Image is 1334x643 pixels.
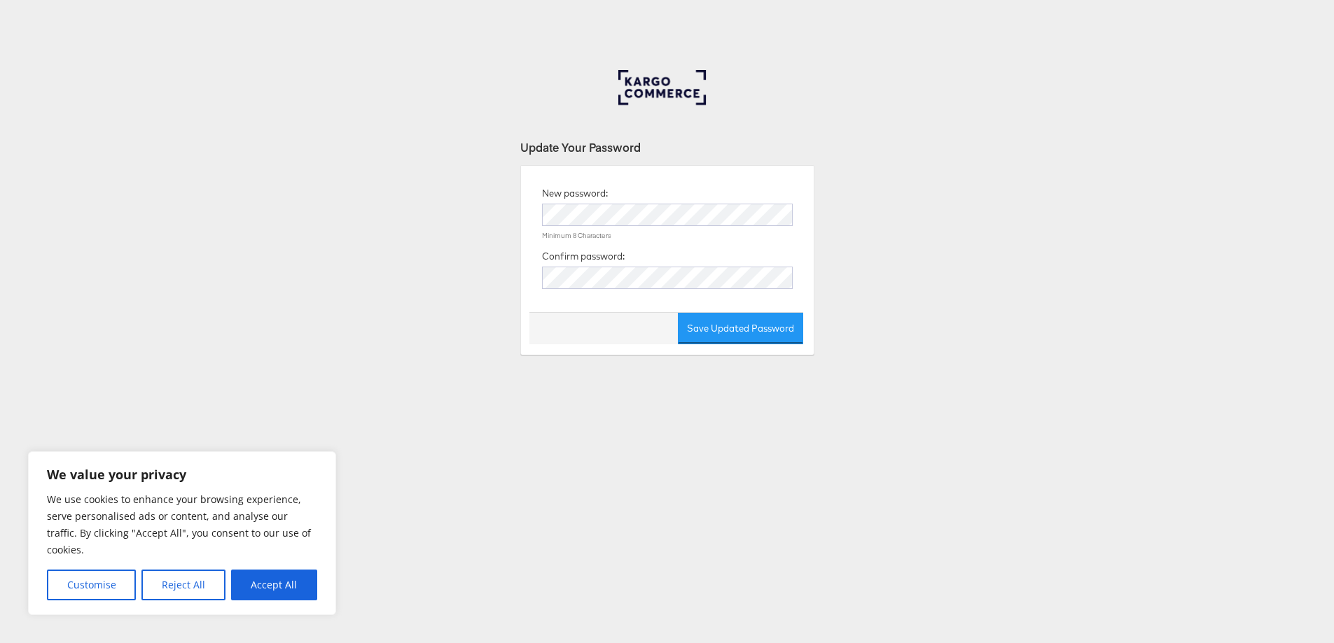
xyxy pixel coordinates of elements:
[47,466,317,483] p: We value your privacy
[47,491,317,558] p: We use cookies to enhance your browsing experience, serve personalised ads or content, and analys...
[28,451,336,615] div: We value your privacy
[141,570,225,600] button: Reject All
[231,570,317,600] button: Accept All
[542,187,608,200] label: New password:
[520,139,814,155] div: Update Your Password
[542,250,625,263] label: Confirm password:
[47,570,136,600] button: Customise
[678,313,803,344] button: Save Updated Password
[542,231,611,240] small: Minimum 8 Characters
